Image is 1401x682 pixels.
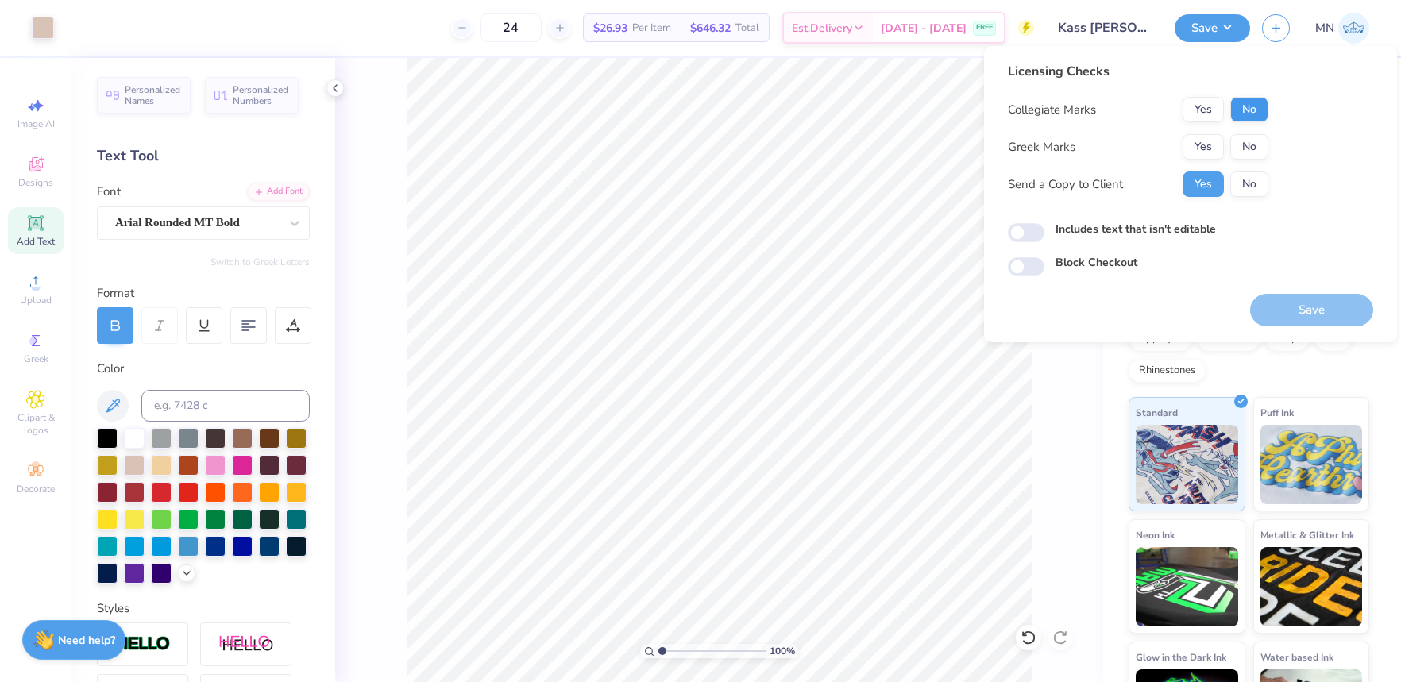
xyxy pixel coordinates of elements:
span: $646.32 [690,20,731,37]
div: Add Font [247,183,310,201]
span: Greek [24,353,48,365]
strong: Need help? [58,633,115,648]
button: Save [1175,14,1250,42]
div: Collegiate Marks [1008,101,1096,119]
span: Standard [1136,404,1178,421]
span: FREE [976,22,993,33]
img: Shadow [218,634,274,654]
button: Yes [1183,171,1224,197]
img: Stroke [115,635,171,653]
span: $26.93 [593,20,627,37]
img: Puff Ink [1260,425,1363,504]
button: Switch to Greek Letters [210,256,310,268]
a: MN [1315,13,1369,44]
img: Metallic & Glitter Ink [1260,547,1363,626]
span: Personalized Names [125,84,181,106]
div: Rhinestones [1129,359,1206,383]
span: Water based Ink [1260,649,1333,665]
button: No [1230,97,1268,122]
span: [DATE] - [DATE] [881,20,967,37]
input: – – [480,13,542,42]
button: Yes [1183,97,1224,122]
span: Glow in the Dark Ink [1136,649,1226,665]
span: Puff Ink [1260,404,1294,421]
span: Metallic & Glitter Ink [1260,526,1354,543]
div: Format [97,284,311,302]
span: Designs [18,176,53,189]
button: Yes [1183,134,1224,160]
span: Decorate [17,483,55,495]
span: Est. Delivery [792,20,852,37]
div: Send a Copy to Client [1008,175,1123,194]
span: Clipart & logos [8,411,64,437]
span: Total [735,20,759,37]
img: Standard [1136,425,1238,504]
button: No [1230,171,1268,197]
div: Color [97,360,310,378]
div: Text Tool [97,145,310,167]
input: e.g. 7428 c [141,390,310,422]
span: Upload [20,294,52,306]
img: Mark Navarro [1338,13,1369,44]
button: No [1230,134,1268,160]
label: Block Checkout [1056,254,1137,271]
span: Personalized Numbers [233,84,289,106]
span: Neon Ink [1136,526,1175,543]
span: MN [1315,19,1334,37]
span: Image AI [17,118,55,130]
div: Licensing Checks [1008,62,1268,81]
span: Add Text [17,235,55,248]
label: Includes text that isn't editable [1056,221,1216,237]
span: 100 % [770,644,795,658]
span: Per Item [632,20,671,37]
div: Styles [97,599,310,618]
div: Greek Marks [1008,138,1075,156]
input: Untitled Design [1046,12,1163,44]
img: Neon Ink [1136,547,1238,626]
label: Font [97,183,121,201]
